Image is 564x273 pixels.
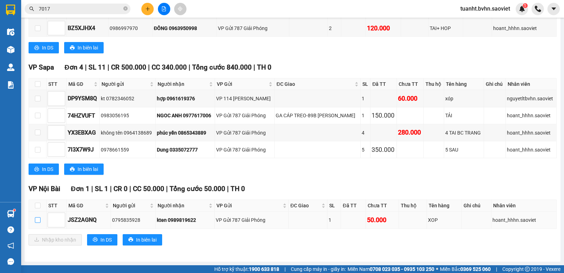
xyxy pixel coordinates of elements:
div: hoant_hhhn.saoviet [493,24,555,32]
div: hoant_hhhn.saoviet [507,112,555,119]
td: VP Gửi 787 Giải Phóng [215,124,275,141]
td: VP Gửi 787 Giải Phóng [215,141,275,158]
span: | [189,63,190,71]
span: Đơn 1 [71,185,90,193]
td: VP 114 Trần Nhật Duật [215,90,275,107]
input: Tìm tên, số ĐT hoặc mã đơn [39,5,122,13]
th: STT [47,200,67,212]
div: 5 SAU [445,146,483,154]
span: Mã GD [68,80,92,88]
div: nguyetltbvhn.saoviet [507,95,555,102]
span: printer [128,237,133,243]
th: SL [361,78,370,90]
span: VP Gửi [217,80,267,88]
span: | [129,185,131,193]
th: Đã TT [341,200,366,212]
img: solution-icon [7,81,14,89]
span: TH 0 [257,63,271,71]
div: 2 [329,24,340,32]
div: GA CÁP TREO-89B [PERSON_NAME] [276,112,359,119]
th: SL [327,200,341,212]
span: SL 11 [88,63,106,71]
th: STT [47,78,67,90]
span: SL 1 [95,185,108,193]
td: VP Gửi 787 Giải Phóng [217,20,289,37]
img: warehouse-icon [7,64,14,71]
span: | [253,63,255,71]
button: caret-down [547,3,560,15]
th: Ghi chú [462,200,491,212]
div: không tên 0964138689 [101,129,154,137]
span: In DS [100,236,112,244]
span: ĐC Giao [290,202,320,209]
div: 0978661559 [101,146,154,154]
button: plus [141,3,154,15]
div: JSZ2AGNQ [68,215,110,224]
span: Miền Nam [348,265,434,273]
span: VP Sapa [29,63,54,71]
div: 1 [329,216,339,224]
span: close-circle [123,6,128,12]
span: | [110,185,112,193]
span: Hỗ trợ kỹ thuật: [214,265,279,273]
span: | [496,265,497,273]
div: BZ5XJHX4 [68,24,107,32]
td: VP Gửi 787 Giải Phóng [215,107,275,124]
td: VP Gửi 787 Giải Phóng [215,212,288,229]
span: Mã GD [68,202,104,209]
div: hoant_hhhn.saoviet [492,216,555,224]
td: JSZ2AGNQ [67,212,111,229]
span: TH 0 [231,185,245,193]
div: VP 114 [PERSON_NAME] [216,95,273,102]
span: plus [145,6,150,11]
span: close-circle [123,6,128,11]
div: VP Gửi 787 Giải Phóng [216,129,273,137]
td: 74HZVUFT [67,107,100,124]
span: CC 50.000 [133,185,164,193]
div: 0986997970 [110,24,152,32]
span: | [227,185,229,193]
td: YX3EBXAG [67,124,100,141]
th: Đã TT [370,78,397,90]
span: Người gửi [113,202,148,209]
div: NGOC ANH 0977617006 [157,112,214,119]
th: Nhân viên [491,200,557,212]
span: VP Gửi [216,202,281,209]
strong: 1900 633 818 [249,266,279,272]
span: question-circle [7,226,14,233]
span: Người gửi [102,80,148,88]
span: printer [70,167,75,172]
img: phone-icon [535,6,541,12]
div: 7I3X7W9J [68,145,98,154]
div: 60.000 [398,94,422,103]
td: 7I3X7W9J [67,141,100,158]
div: 120.000 [367,23,400,33]
span: In biên lai [78,165,98,173]
span: | [148,63,150,71]
span: Miền Bắc [440,265,491,273]
span: | [91,185,93,193]
div: VP Gửi 787 Giải Phóng [216,146,273,154]
button: printerIn biên lai [64,164,104,175]
div: XOP [428,216,460,224]
sup: 1 [13,209,16,211]
div: hoant_hhhn.saoviet [507,146,555,154]
button: downloadNhập kho nhận [29,234,82,245]
span: 1 [524,3,526,8]
th: Nhân viên [506,78,557,90]
span: copyright [525,267,530,272]
span: VP Nội Bài [29,185,60,193]
button: file-add [158,3,170,15]
span: | [284,265,286,273]
button: printerIn biên lai [64,42,104,53]
span: ⚪️ [436,268,438,271]
span: In biên lai [136,236,157,244]
span: Cung cấp máy in - giấy in: [291,265,346,273]
div: hợp 0961619376 [157,95,214,102]
span: ĐC Giao [276,80,353,88]
div: 0983056195 [101,112,154,119]
div: 4 TAI BC TRANG [445,129,483,137]
span: In biên lai [78,44,98,52]
img: warehouse-icon [7,28,14,36]
span: CC 340.000 [152,63,187,71]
